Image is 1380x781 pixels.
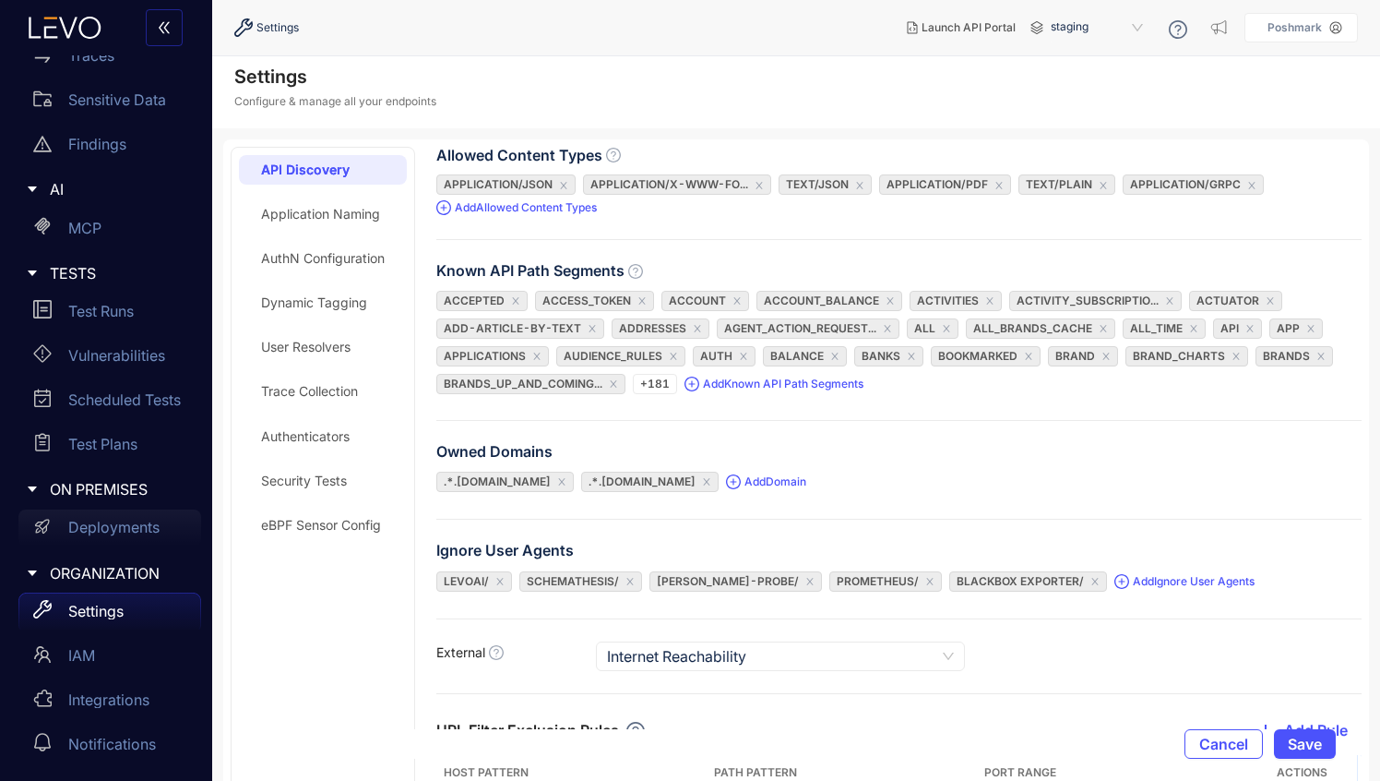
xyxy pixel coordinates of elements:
span: close [669,352,678,361]
div: AI [11,170,201,209]
a: Integrations [18,681,201,726]
span: close [495,577,505,586]
span: Save [1288,736,1322,752]
span: actuator [1196,294,1259,307]
span: application/json [444,177,553,191]
span: agent_action_request... [724,321,876,335]
span: application/grpc [1130,177,1241,191]
span: Launch API Portal [922,21,1016,34]
span: Add Known API Path Segments [684,375,863,393]
span: account_balance [764,294,879,307]
span: ORGANIZATION [50,565,186,582]
span: caret-right [26,183,39,196]
label: Owned Domains [436,443,553,460]
span: add-article-by-text [444,321,581,335]
span: ON PREMISES [50,481,186,498]
p: Findings [68,136,126,152]
span: all_brands_cache [973,321,1092,335]
span: schemathesis/ [527,574,619,588]
div: Trace Collection [261,384,358,399]
span: close [1099,324,1108,333]
span: team [33,645,52,664]
button: Cancel [1184,729,1263,759]
a: Test Plans [18,426,201,470]
span: close [532,352,541,361]
span: staging [1051,13,1147,42]
p: IAM [68,647,95,664]
p: Deployments [68,519,160,535]
span: close [1245,324,1255,333]
span: Cancel [1199,736,1248,752]
a: Traces [18,37,201,81]
span: activities [917,294,979,307]
span: AI [50,181,186,198]
span: close [1266,296,1275,306]
span: close [925,577,934,586]
span: account [669,294,726,307]
p: Poshmark [1267,21,1322,34]
label: Ignore User Agents [436,542,574,559]
span: auth [700,349,732,363]
span: question-circle [606,148,621,162]
span: [PERSON_NAME]-probe/ [657,574,799,588]
span: levoai/ [444,574,489,588]
span: .*.[DOMAIN_NAME] [589,475,696,488]
p: Configure & manage all your endpoints [234,95,436,108]
label: External [436,645,504,660]
span: plus-circle [1114,574,1129,589]
span: question-circle [489,645,504,660]
p: Sensitive Data [68,91,166,108]
h4: Settings [234,66,436,88]
span: brand_charts [1133,349,1225,363]
a: Sensitive Data [18,81,201,126]
span: + 181 [633,374,677,394]
span: brands [1263,349,1310,363]
span: application/pdf [886,177,988,191]
span: question-circle [628,264,643,279]
span: close [1316,352,1326,361]
span: double-left [157,20,172,37]
span: Settings [256,21,299,34]
span: close [732,296,742,306]
span: brands_up_and_coming... [444,377,602,390]
span: banks [862,349,900,363]
span: close [739,352,748,361]
span: caret-right [26,483,39,496]
button: Launch API Portal [892,13,1030,42]
span: text/plain [1026,177,1092,191]
div: User Resolvers [261,340,351,354]
a: Settings [18,593,201,637]
p: Test Runs [68,303,134,319]
span: close [1306,324,1315,333]
label: Known API Path Segments [436,262,643,279]
span: app [1277,321,1300,335]
span: access_token [542,294,631,307]
span: applications [444,349,526,363]
span: caret-right [26,267,39,280]
span: close [1090,577,1100,586]
a: Scheduled Tests [18,381,201,426]
span: api [1220,321,1239,335]
span: Add Ignore User Agents [1114,572,1255,591]
a: Vulnerabilities [18,337,201,381]
button: plusAdd Rule [1233,716,1362,746]
span: close [886,296,895,306]
a: Notifications [18,726,201,770]
span: close [907,352,916,361]
span: TESTS [50,265,186,282]
span: close [588,324,597,333]
p: Vulnerabilities [68,347,165,364]
span: close [1165,296,1174,306]
span: close [1189,324,1198,333]
span: close [693,324,702,333]
p: Integrations [68,691,149,708]
span: close [830,352,839,361]
span: close [805,577,815,586]
a: Test Runs [18,293,201,337]
span: Prometheus/ [837,574,919,588]
span: close [1099,181,1108,190]
div: ORGANIZATION [11,554,201,593]
div: Application Naming [261,207,380,222]
span: accepted [444,294,505,307]
span: close [609,379,618,389]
